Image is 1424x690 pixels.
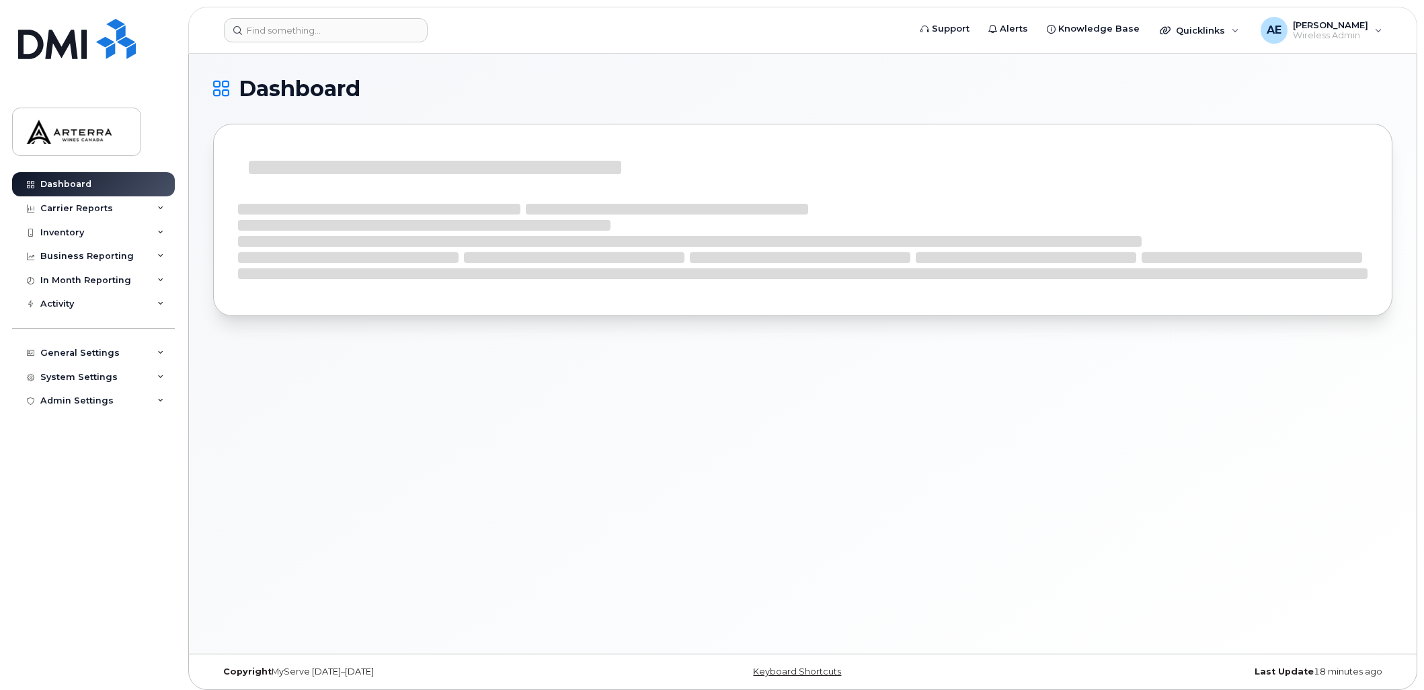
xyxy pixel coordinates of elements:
[753,666,841,677] a: Keyboard Shortcuts
[213,666,606,677] div: MyServe [DATE]–[DATE]
[239,79,360,99] span: Dashboard
[223,666,272,677] strong: Copyright
[999,666,1392,677] div: 18 minutes ago
[1255,666,1314,677] strong: Last Update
